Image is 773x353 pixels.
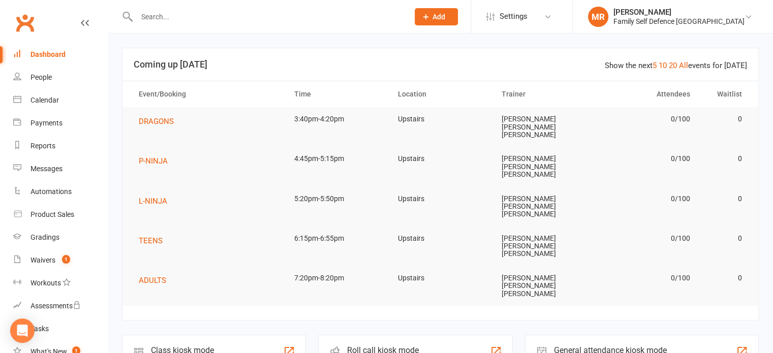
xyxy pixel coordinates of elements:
[139,195,174,207] button: L-NINJA
[492,187,596,227] td: [PERSON_NAME] [PERSON_NAME] [PERSON_NAME]
[596,187,699,211] td: 0/100
[30,187,72,196] div: Automations
[285,187,389,211] td: 5:20pm-5:50pm
[10,318,35,343] div: Open Intercom Messenger
[699,107,751,131] td: 0
[389,266,492,290] td: Upstairs
[13,43,107,66] a: Dashboard
[13,226,107,249] a: Gradings
[389,227,492,250] td: Upstairs
[13,249,107,272] a: Waivers 1
[492,227,596,266] td: [PERSON_NAME] [PERSON_NAME] [PERSON_NAME]
[699,187,751,211] td: 0
[13,66,107,89] a: People
[389,107,492,131] td: Upstairs
[659,61,667,70] a: 10
[13,272,107,295] a: Workouts
[30,302,81,310] div: Assessments
[134,59,747,70] h3: Coming up [DATE]
[492,266,596,306] td: [PERSON_NAME] [PERSON_NAME] [PERSON_NAME]
[285,147,389,171] td: 4:45pm-5:15pm
[130,81,285,107] th: Event/Booking
[500,5,528,28] span: Settings
[139,155,175,167] button: P-NINJA
[285,266,389,290] td: 7:20pm-8:20pm
[596,147,699,171] td: 0/100
[134,10,401,24] input: Search...
[139,274,173,286] button: ADULTS
[30,325,49,333] div: Tasks
[699,147,751,171] td: 0
[492,147,596,186] td: [PERSON_NAME] [PERSON_NAME] [PERSON_NAME]
[139,235,170,247] button: TEENS
[285,81,389,107] th: Time
[699,81,751,107] th: Waitlist
[679,61,688,70] a: All
[613,17,745,26] div: Family Self Defence [GEOGRAPHIC_DATA]
[139,197,167,206] span: L-NINJA
[30,142,55,150] div: Reports
[613,8,745,17] div: [PERSON_NAME]
[492,107,596,147] td: [PERSON_NAME] [PERSON_NAME] [PERSON_NAME]
[62,255,70,264] span: 1
[389,81,492,107] th: Location
[415,8,458,25] button: Add
[30,96,59,104] div: Calendar
[30,50,66,58] div: Dashboard
[13,112,107,135] a: Payments
[432,13,445,21] span: Add
[596,266,699,290] td: 0/100
[605,59,747,72] div: Show the next events for [DATE]
[389,147,492,171] td: Upstairs
[596,227,699,250] td: 0/100
[139,115,181,127] button: DRAGONS
[12,10,38,36] a: Clubworx
[13,317,107,340] a: Tasks
[139,276,166,285] span: ADULTS
[30,233,59,241] div: Gradings
[139,156,168,166] span: P-NINJA
[596,81,699,107] th: Attendees
[13,180,107,203] a: Automations
[669,61,677,70] a: 20
[139,117,174,126] span: DRAGONS
[596,107,699,131] td: 0/100
[30,73,52,81] div: People
[699,266,751,290] td: 0
[492,81,596,107] th: Trainer
[699,227,751,250] td: 0
[30,256,55,264] div: Waivers
[30,210,74,218] div: Product Sales
[30,165,63,173] div: Messages
[13,295,107,317] a: Assessments
[13,203,107,226] a: Product Sales
[13,157,107,180] a: Messages
[30,119,63,127] div: Payments
[285,107,389,131] td: 3:40pm-4:20pm
[389,187,492,211] td: Upstairs
[285,227,389,250] td: 6:15pm-6:55pm
[653,61,657,70] a: 5
[30,279,61,287] div: Workouts
[13,89,107,112] a: Calendar
[139,236,163,245] span: TEENS
[13,135,107,157] a: Reports
[588,7,608,27] div: MR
